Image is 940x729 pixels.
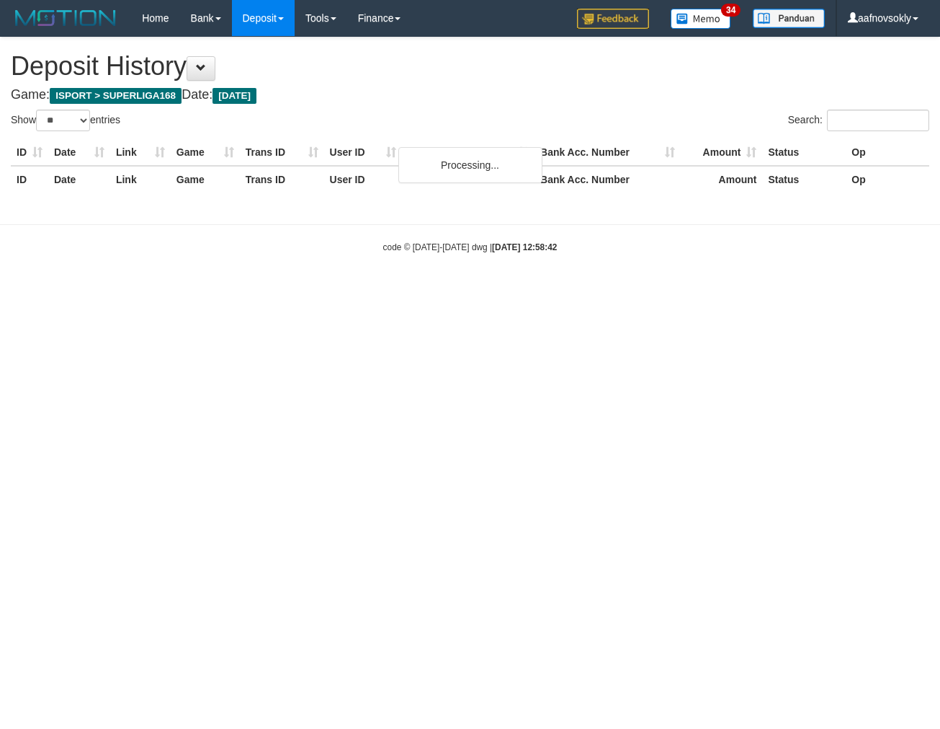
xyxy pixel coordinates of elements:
[671,9,731,29] img: Button%20Memo.svg
[721,4,740,17] span: 34
[11,139,48,166] th: ID
[577,9,649,29] img: Feedback.jpg
[788,110,929,131] label: Search:
[240,166,324,193] th: Trans ID
[324,166,403,193] th: User ID
[762,166,846,193] th: Status
[11,88,929,102] h4: Game: Date:
[110,166,171,193] th: Link
[11,52,929,81] h1: Deposit History
[827,110,929,131] input: Search:
[398,147,542,183] div: Processing...
[212,88,256,104] span: [DATE]
[11,7,120,29] img: MOTION_logo.png
[534,166,681,193] th: Bank Acc. Number
[48,166,110,193] th: Date
[324,139,403,166] th: User ID
[11,110,120,131] label: Show entries
[36,110,90,131] select: Showentries
[681,139,763,166] th: Amount
[48,139,110,166] th: Date
[492,242,557,252] strong: [DATE] 12:58:42
[171,139,240,166] th: Game
[402,139,534,166] th: Bank Acc. Name
[11,166,48,193] th: ID
[846,166,929,193] th: Op
[240,139,324,166] th: Trans ID
[50,88,182,104] span: ISPORT > SUPERLIGA168
[171,166,240,193] th: Game
[534,139,681,166] th: Bank Acc. Number
[681,166,763,193] th: Amount
[753,9,825,28] img: panduan.png
[110,139,171,166] th: Link
[762,139,846,166] th: Status
[846,139,929,166] th: Op
[383,242,558,252] small: code © [DATE]-[DATE] dwg |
